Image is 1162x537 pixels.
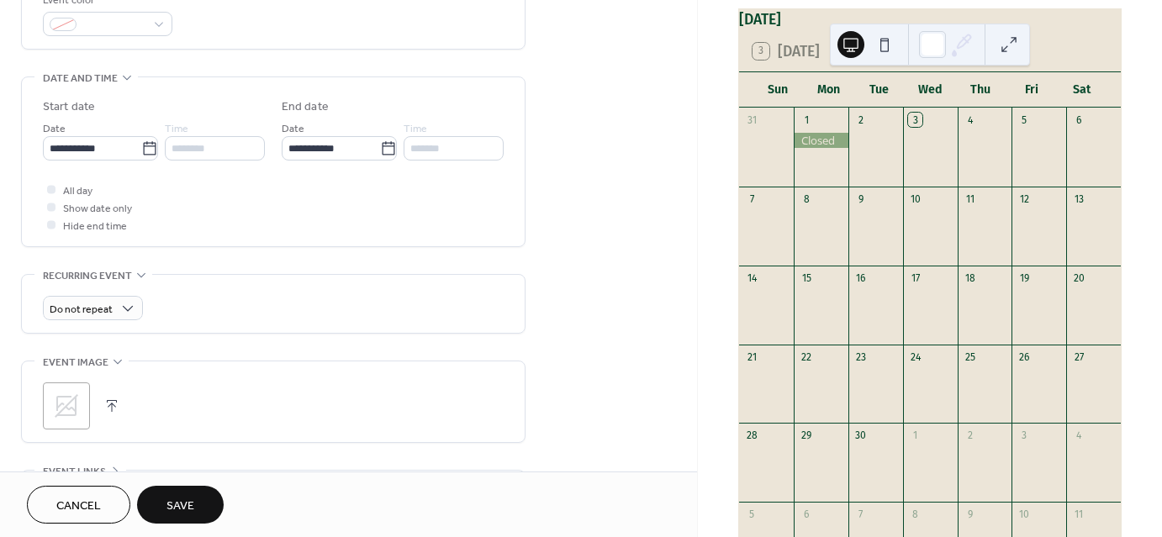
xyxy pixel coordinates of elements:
[1072,113,1086,127] div: 6
[1072,429,1086,443] div: 4
[745,350,759,364] div: 21
[282,98,329,116] div: End date
[853,350,868,364] div: 23
[908,113,922,127] div: 3
[1072,508,1086,522] div: 11
[745,113,759,127] div: 31
[43,354,108,371] span: Event image
[404,120,427,138] span: Time
[853,192,868,206] div: 9
[43,267,132,285] span: Recurring event
[165,120,188,138] span: Time
[853,429,868,443] div: 30
[955,72,1006,107] div: Thu
[1017,271,1032,285] div: 19
[908,429,922,443] div: 1
[282,120,304,138] span: Date
[905,72,955,107] div: Wed
[1057,72,1107,107] div: Sat
[800,429,814,443] div: 29
[800,271,814,285] div: 15
[43,463,106,481] span: Event links
[963,113,977,127] div: 4
[853,508,868,522] div: 7
[800,350,814,364] div: 22
[43,98,95,116] div: Start date
[963,192,977,206] div: 11
[166,498,194,515] span: Save
[1017,350,1032,364] div: 26
[1017,429,1032,443] div: 3
[803,72,853,107] div: Mon
[1017,508,1032,522] div: 10
[56,498,101,515] span: Cancel
[50,300,113,319] span: Do not repeat
[745,429,759,443] div: 28
[43,382,90,429] div: ;
[1006,72,1056,107] div: Fri
[963,350,977,364] div: 25
[745,192,759,206] div: 7
[745,508,759,522] div: 5
[43,120,66,138] span: Date
[739,9,1121,31] div: [DATE]
[1017,113,1032,127] div: 5
[908,192,922,206] div: 10
[800,113,814,127] div: 1
[854,72,905,107] div: Tue
[908,271,922,285] div: 17
[137,486,224,524] button: Save
[43,70,118,87] span: Date and time
[800,508,814,522] div: 6
[963,271,977,285] div: 18
[63,200,132,218] span: Show date only
[63,218,127,235] span: Hide end time
[794,133,848,148] div: Closed
[908,508,922,522] div: 8
[1017,192,1032,206] div: 12
[63,182,92,200] span: All day
[963,429,977,443] div: 2
[853,271,868,285] div: 16
[745,271,759,285] div: 14
[1072,192,1086,206] div: 13
[753,72,803,107] div: Sun
[1072,350,1086,364] div: 27
[853,113,868,127] div: 2
[1072,271,1086,285] div: 20
[27,486,130,524] button: Cancel
[963,508,977,522] div: 9
[908,350,922,364] div: 24
[22,471,525,506] div: •••
[800,192,814,206] div: 8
